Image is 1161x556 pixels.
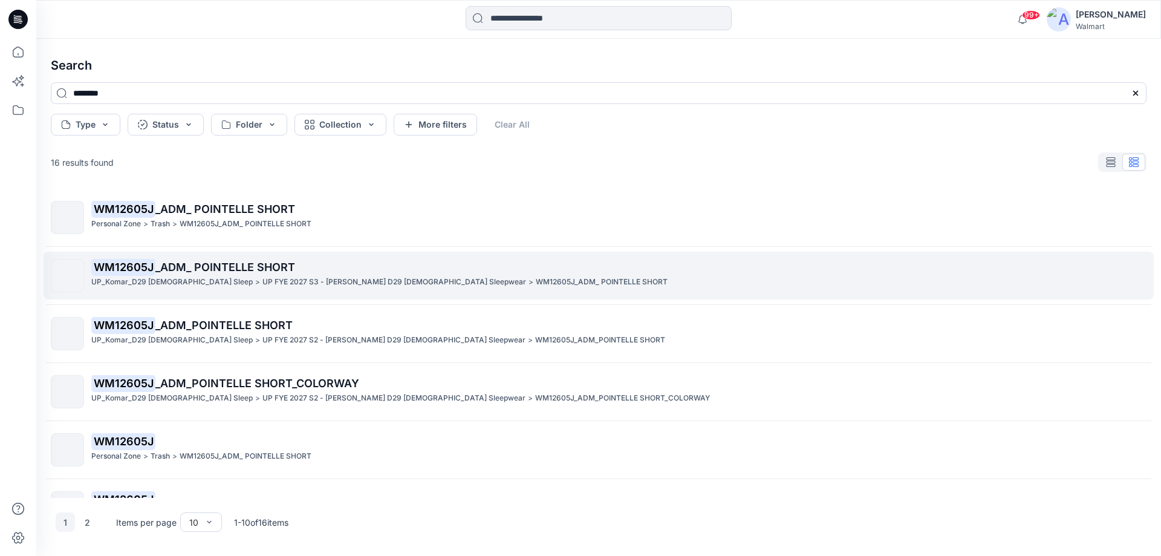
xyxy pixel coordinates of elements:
a: WM12605J_ADM_POINTELLE SHORT_COLORWAYUP_Komar_D29 [DEMOGRAPHIC_DATA] Sleep>UP FYE 2027 S2 - [PERS... [44,368,1154,416]
p: UP_Komar_D29 Ladies Sleep [91,392,253,405]
p: > [143,450,148,463]
a: WM12605JUP_Komar_D29 [DEMOGRAPHIC_DATA] Sleep>UP FYE 2027 S3 - [PERSON_NAME] D29 [DEMOGRAPHIC_DAT... [44,484,1154,532]
p: UP_Komar_D29 Ladies Sleep [91,276,253,289]
p: > [528,392,533,405]
div: Walmart [1076,22,1146,31]
p: UP_Komar_D29 Ladies Sleep [91,334,253,347]
mark: WM12605J [91,433,155,450]
button: Folder [211,114,287,136]
p: > [528,334,533,347]
p: UP FYE 2027 S2 - Komar D29 Ladies Sleepwear [262,392,525,405]
span: _ADM_POINTELLE SHORT_COLORWAY [155,377,359,390]
button: Type [51,114,120,136]
p: WM12605J_ADM_ POINTELLE SHORT [180,450,311,463]
p: 1 - 10 of 16 items [234,516,288,529]
div: 10 [189,516,198,529]
p: WM12605J_ADM_ POINTELLE SHORT [180,218,311,231]
p: > [172,450,177,463]
button: 2 [77,512,97,532]
p: Personal Zone [91,450,141,463]
h4: Search [41,48,1156,82]
button: Status [128,114,204,136]
p: Personal Zone [91,218,141,231]
p: > [172,218,177,231]
button: More filters [394,114,477,136]
button: Collection [294,114,386,136]
span: _ADM_ POINTELLE SHORT [155,203,295,215]
mark: WM12605J [91,258,155,275]
button: 1 [56,512,75,532]
p: Items per page [116,516,177,529]
p: > [528,276,533,289]
span: _ADM_ POINTELLE SHORT [155,261,295,273]
div: [PERSON_NAME] [1076,7,1146,22]
p: WM12605J_ADM_ POINTELLE SHORT [536,276,668,289]
img: avatar [1047,7,1071,31]
span: 99+ [1022,10,1040,20]
mark: WM12605J [91,316,155,333]
p: UP FYE 2027 S3 - Komar D29 Ladies Sleepwear [262,276,526,289]
mark: WM12605J [91,374,155,391]
p: > [255,276,260,289]
a: WM12605JPersonal Zone>Trash>WM12605J_ADM_ POINTELLE SHORT [44,426,1154,474]
p: > [255,392,260,405]
mark: WM12605J [91,491,155,508]
a: WM12605J_ADM_ POINTELLE SHORTUP_Komar_D29 [DEMOGRAPHIC_DATA] Sleep>UP FYE 2027 S3 - [PERSON_NAME]... [44,252,1154,299]
p: > [255,334,260,347]
span: _ADM_POINTELLE SHORT [155,319,293,332]
p: WM12605J_ADM_POINTELLE SHORT [535,334,665,347]
a: WM12605J_ADM_POINTELLE SHORTUP_Komar_D29 [DEMOGRAPHIC_DATA] Sleep>UP FYE 2027 S2 - [PERSON_NAME] ... [44,310,1154,358]
p: WM12605J_ADM_POINTELLE SHORT_COLORWAY [535,392,710,405]
p: Trash [151,218,170,231]
p: 16 results found [51,156,114,169]
p: UP FYE 2027 S2 - Komar D29 Ladies Sleepwear [262,334,525,347]
mark: WM12605J [91,200,155,217]
p: Trash [151,450,170,463]
a: WM12605J_ADM_ POINTELLE SHORTPersonal Zone>Trash>WM12605J_ADM_ POINTELLE SHORT [44,194,1154,241]
p: > [143,218,148,231]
